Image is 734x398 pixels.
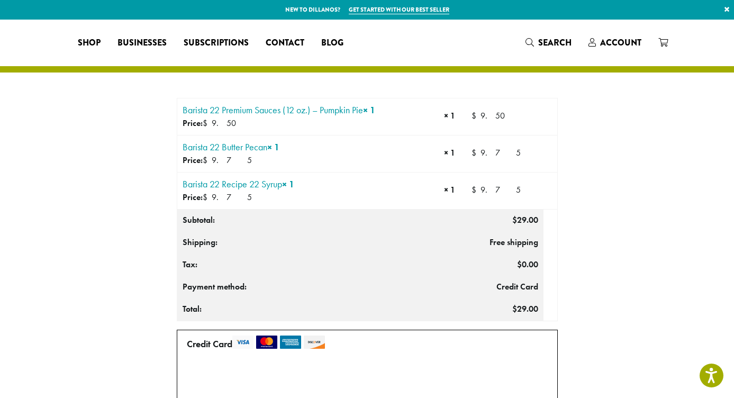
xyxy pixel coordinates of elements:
[280,336,301,349] img: amex
[177,232,466,254] th: Shipping:
[349,5,449,14] a: Get started with our best seller
[183,141,279,153] a: Barista 22 Butter Pecan× 1
[538,37,572,49] span: Search
[266,37,304,50] span: Contact
[363,104,375,116] strong: × 1
[472,184,481,195] span: $
[517,34,580,51] a: Search
[256,336,277,349] img: mastercard
[517,259,538,270] bdi: 0.00
[177,276,466,298] th: Payment method:
[444,110,455,121] strong: × 1
[444,147,455,158] strong: × 1
[512,214,517,225] span: $
[203,117,212,129] span: $
[184,37,249,50] span: Subscriptions
[466,232,543,254] td: Free shipping
[472,184,521,195] bdi: 9.75
[183,117,203,129] strong: Price:
[267,141,279,153] strong: × 1
[183,104,375,116] a: Barista 22 Premium Sauces (12 oz.) – Pumpkin Pie× 1
[183,192,203,203] strong: Price:
[78,37,101,50] span: Shop
[304,336,325,349] img: discover
[183,155,203,166] strong: Price:
[203,155,252,166] span: 9.75
[472,147,521,158] bdi: 9.75
[512,303,517,314] span: $
[203,117,241,129] span: 9.50
[466,276,543,298] td: Credit Card
[282,178,294,190] strong: × 1
[472,110,510,121] bdi: 9.50
[187,336,543,352] label: Credit Card
[177,254,466,276] th: Tax:
[472,147,481,158] span: $
[203,192,212,203] span: $
[321,37,343,50] span: Blog
[177,298,466,321] th: Total:
[512,303,538,314] bdi: 29.00
[444,184,455,195] strong: × 1
[203,192,252,203] span: 9.75
[117,37,167,50] span: Businesses
[600,37,641,49] span: Account
[232,336,253,349] img: visa
[517,259,522,270] span: $
[177,209,466,232] th: Subtotal:
[203,155,212,166] span: $
[183,178,294,190] a: Barista 22 Recipe 22 Syrup× 1
[472,110,481,121] span: $
[512,214,538,225] bdi: 29.00
[69,34,109,51] a: Shop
